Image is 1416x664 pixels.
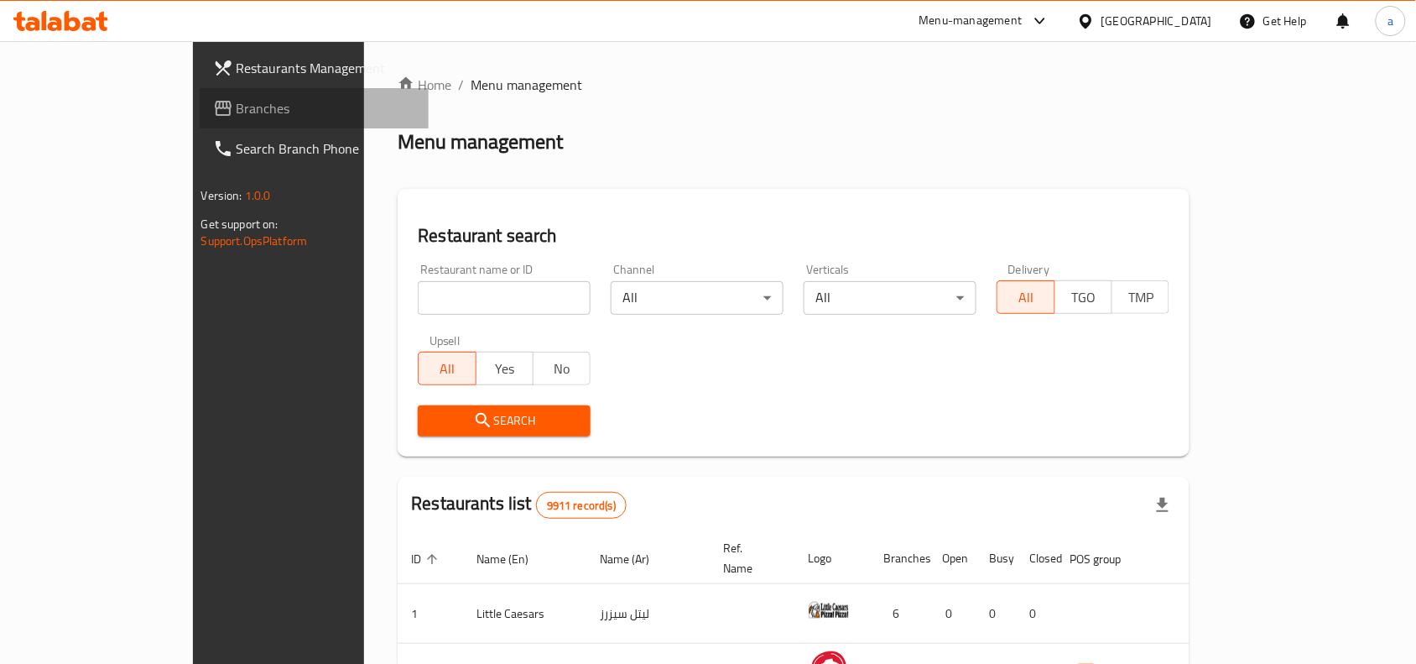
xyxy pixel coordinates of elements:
[586,584,710,644] td: ليتل سيزرز
[919,11,1023,31] div: Menu-management
[237,98,416,118] span: Branches
[431,410,577,431] span: Search
[201,230,308,252] a: Support.OpsPlatform
[804,281,976,315] div: All
[245,185,271,207] span: 1.0.0
[1016,584,1056,644] td: 0
[200,88,429,128] a: Branches
[476,549,550,569] span: Name (En)
[536,492,627,519] div: Total records count
[1054,280,1112,314] button: TGO
[483,357,527,381] span: Yes
[1387,12,1393,30] span: a
[201,213,279,235] span: Get support on:
[997,280,1054,314] button: All
[418,352,476,385] button: All
[463,584,586,644] td: Little Caesars
[411,491,627,519] h2: Restaurants list
[200,48,429,88] a: Restaurants Management
[458,75,464,95] li: /
[200,128,429,169] a: Search Branch Phone
[1016,533,1056,584] th: Closed
[418,405,591,437] button: Search
[929,533,976,584] th: Open
[1004,285,1048,310] span: All
[201,185,242,207] span: Version:
[537,498,626,514] span: 9911 record(s)
[429,335,461,347] label: Upsell
[237,139,416,159] span: Search Branch Phone
[976,533,1016,584] th: Busy
[870,584,929,644] td: 6
[237,58,416,78] span: Restaurants Management
[1143,485,1183,525] div: Export file
[1119,285,1163,310] span: TMP
[476,352,534,385] button: Yes
[723,538,774,578] span: Ref. Name
[540,357,584,381] span: No
[1062,285,1106,310] span: TGO
[808,589,850,631] img: Little Caesars
[1070,549,1143,569] span: POS group
[870,533,929,584] th: Branches
[411,549,443,569] span: ID
[794,533,870,584] th: Logo
[1111,280,1169,314] button: TMP
[425,357,469,381] span: All
[1101,12,1212,30] div: [GEOGRAPHIC_DATA]
[418,281,591,315] input: Search for restaurant name or ID..
[600,549,671,569] span: Name (Ar)
[418,223,1169,248] h2: Restaurant search
[1008,264,1050,275] label: Delivery
[471,75,582,95] span: Menu management
[929,584,976,644] td: 0
[398,128,563,155] h2: Menu management
[398,584,463,644] td: 1
[533,352,591,385] button: No
[398,75,1190,95] nav: breadcrumb
[611,281,783,315] div: All
[976,584,1016,644] td: 0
